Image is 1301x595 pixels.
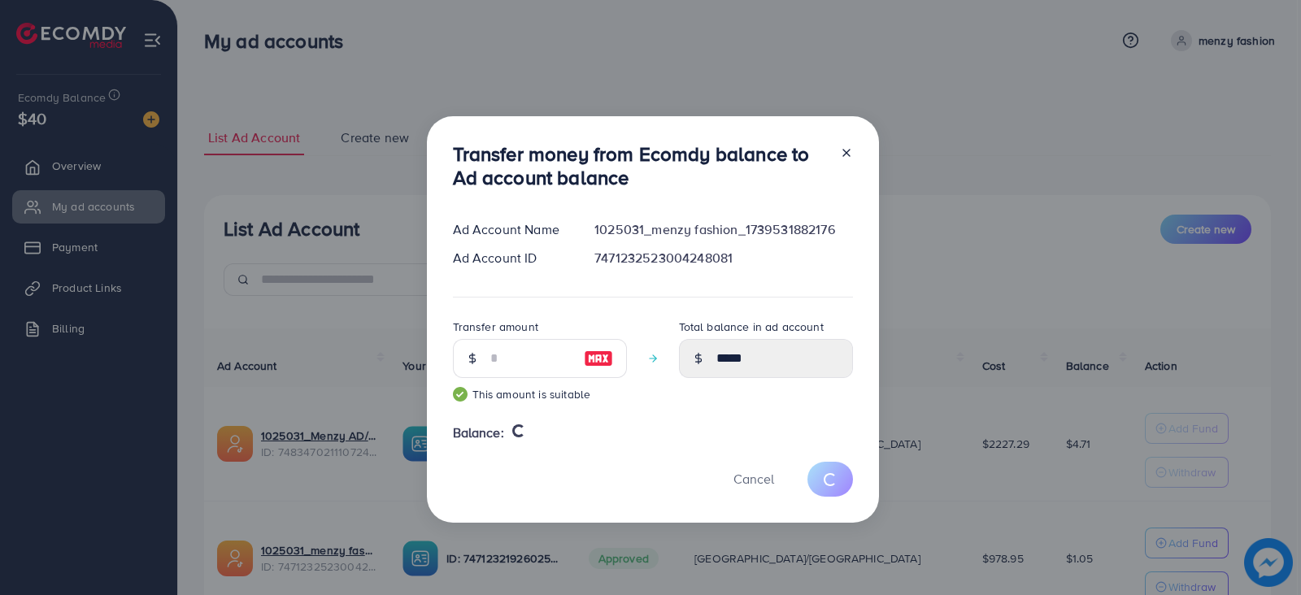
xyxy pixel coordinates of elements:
h3: Transfer money from Ecomdy balance to Ad account balance [453,142,827,189]
label: Transfer amount [453,319,538,335]
small: This amount is suitable [453,386,627,402]
img: image [584,349,613,368]
div: 1025031_menzy fashion_1739531882176 [581,220,865,239]
span: Balance: [453,423,504,442]
div: 7471232523004248081 [581,249,865,267]
div: Ad Account ID [440,249,582,267]
span: Cancel [733,470,774,488]
label: Total balance in ad account [679,319,824,335]
div: Ad Account Name [440,220,582,239]
img: guide [453,387,468,402]
button: Cancel [713,462,794,497]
